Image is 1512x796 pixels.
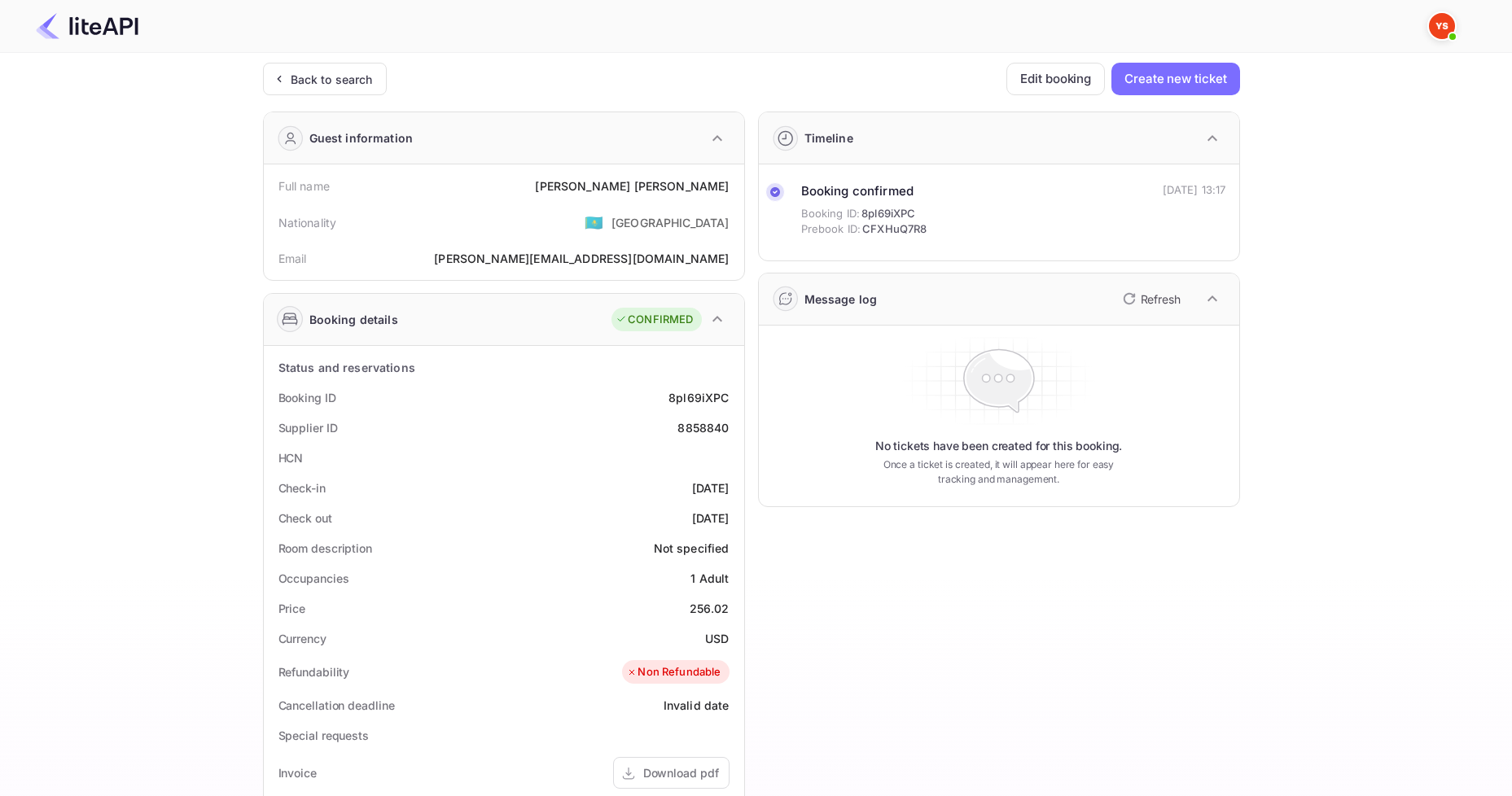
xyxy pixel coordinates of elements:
[870,457,1128,487] p: Once a ticket is created, it will appear here for easy tracking and management.
[278,389,336,406] div: Booking ID
[862,221,927,238] span: CFXHuQ7R8
[875,438,1123,454] p: No tickets have been created for this booking.
[278,177,330,195] div: Full name
[278,764,317,781] div: Invoice
[278,727,369,744] div: Special requests
[692,510,730,527] div: [DATE]
[278,630,327,647] div: Currency
[278,570,349,587] div: Occupancies
[278,250,307,267] div: Email
[585,208,603,237] span: United States
[643,764,719,781] div: Download pdf
[804,291,878,308] div: Message log
[801,221,861,238] span: Prebook ID:
[664,697,730,714] div: Invalid date
[861,206,915,222] span: 8pl69iXPC
[291,71,373,88] div: Back to search
[611,214,730,231] div: [GEOGRAPHIC_DATA]
[278,510,332,527] div: Check out
[309,311,398,328] div: Booking details
[1163,182,1226,199] div: [DATE] 13:17
[690,570,729,587] div: 1 Adult
[278,419,338,436] div: Supplier ID
[278,214,337,231] div: Nationality
[434,250,729,267] div: [PERSON_NAME][EMAIL_ADDRESS][DOMAIN_NAME]
[677,419,729,436] div: 8858840
[668,389,729,406] div: 8pl69iXPC
[801,206,861,222] span: Booking ID:
[278,479,326,496] div: Check-in
[36,13,138,39] img: LiteAPI Logo
[1113,286,1187,312] button: Refresh
[309,129,414,147] div: Guest information
[1111,63,1239,95] button: Create new ticket
[278,663,350,680] div: Refundability
[804,129,853,147] div: Timeline
[278,540,372,557] div: Room description
[690,600,730,617] div: 256.02
[535,177,729,195] div: [PERSON_NAME] [PERSON_NAME]
[692,479,730,496] div: [DATE]
[801,182,927,201] div: Booking confirmed
[616,312,693,328] div: CONFIRMED
[626,664,721,680] div: Non Refundable
[278,600,306,617] div: Price
[1141,291,1181,308] p: Refresh
[278,697,395,714] div: Cancellation deadline
[1006,63,1105,95] button: Edit booking
[705,630,729,647] div: USD
[654,540,730,557] div: Not specified
[278,449,304,466] div: HCN
[278,359,415,376] div: Status and reservations
[1429,13,1455,39] img: Yandex Support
